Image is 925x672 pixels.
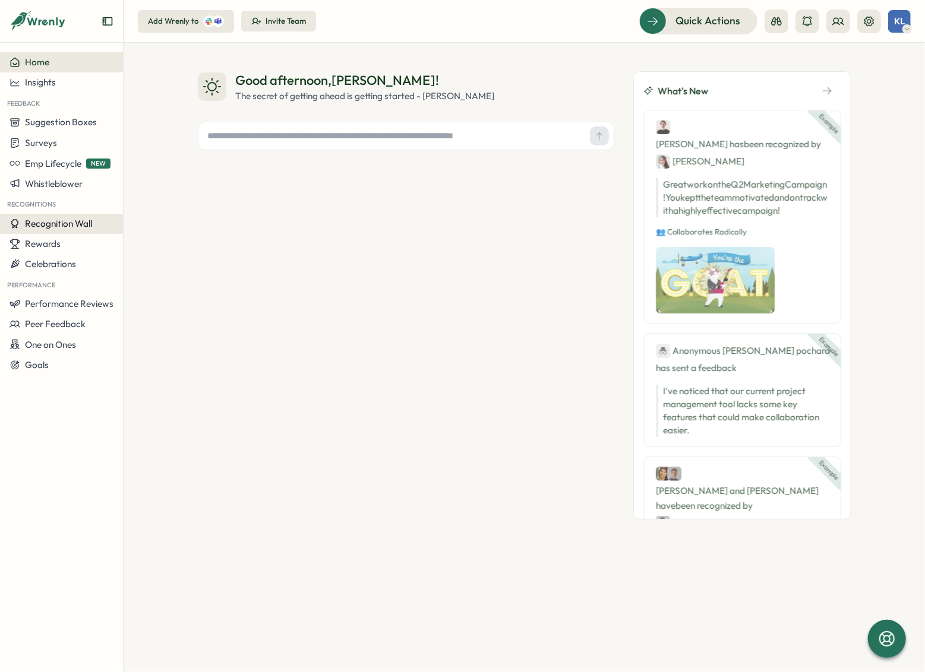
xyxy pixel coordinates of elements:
[138,10,234,33] button: Add Wrenly to
[86,159,111,169] span: NEW
[656,120,829,169] div: [PERSON_NAME] has been recognized by
[656,227,829,237] p: 👥 Collaborates Radically
[25,298,113,309] span: Performance Reviews
[656,178,829,217] p: Great work on the Q2 Marketing Campaign! You kept the team motivated and on track with a highly e...
[266,16,306,27] div: Invite Team
[656,154,744,169] div: [PERSON_NAME]
[667,467,681,481] img: Jack
[894,16,905,26] span: KL
[656,120,670,134] img: Ben
[656,467,670,481] img: Cassie
[25,318,86,329] span: Peer Feedback
[25,77,56,88] span: Insights
[236,71,495,90] div: Good afternoon , [PERSON_NAME] !
[656,467,829,530] div: [PERSON_NAME] and [PERSON_NAME] have been recognized by
[675,13,740,28] span: Quick Actions
[25,116,97,128] span: Suggestion Boxes
[25,158,81,169] span: Emp Lifecycle
[25,238,61,249] span: Rewards
[236,90,495,103] div: The secret of getting ahead is getting started - [PERSON_NAME]
[102,15,113,27] button: Expand sidebar
[25,56,49,68] span: Home
[148,16,198,27] div: Add Wrenly to
[656,247,775,313] img: Recognition Image
[656,516,670,530] img: Carlos
[656,515,744,530] div: [PERSON_NAME]
[25,339,76,350] span: One on Ones
[888,10,911,33] button: KL
[241,11,316,32] button: Invite Team
[656,154,670,169] img: Jane
[25,258,76,270] span: Celebrations
[25,218,92,229] span: Recognition Wall
[658,84,708,99] span: What's New
[25,137,57,148] span: Surveys
[656,343,830,358] div: Anonymous [PERSON_NAME] pochard
[663,385,829,437] p: I've noticed that our current project management tool lacks some key features that could make col...
[639,8,757,34] button: Quick Actions
[656,343,829,375] div: has sent a feedback
[25,178,83,189] span: Whistleblower
[25,359,49,370] span: Goals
